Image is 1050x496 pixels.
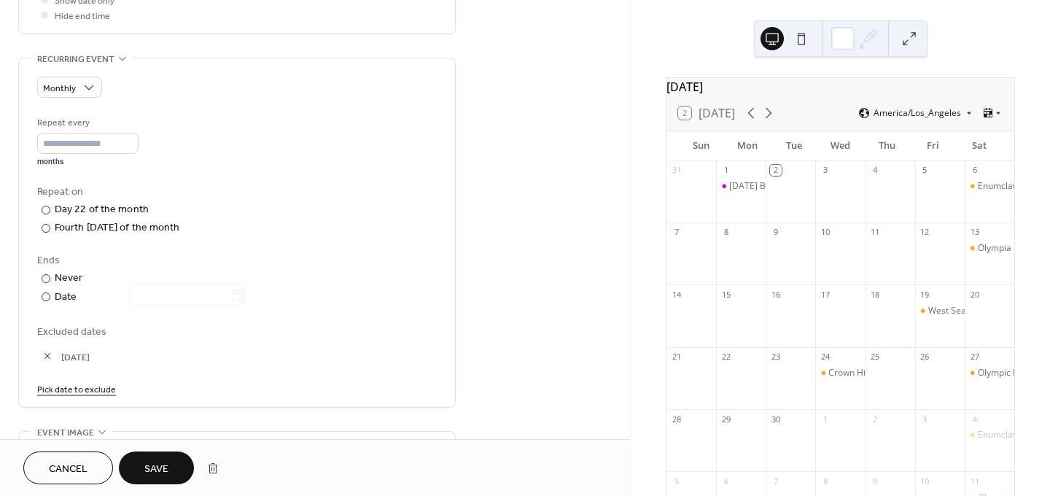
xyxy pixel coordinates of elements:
[55,271,83,286] div: Never
[55,202,149,217] div: Day 22 of the month
[965,242,1014,255] div: Olympia Local Singing
[37,325,437,340] span: Excluded dates
[720,414,731,425] div: 29
[55,220,180,236] div: Fourth [DATE] of the month
[863,131,910,160] div: Thu
[770,289,781,300] div: 16
[716,180,766,193] div: Labor Day BBQ Sing
[37,382,116,398] span: Pick date to exclude
[37,253,434,268] div: Ends
[828,367,902,379] div: Crown Hill Singing
[671,352,682,363] div: 21
[55,9,110,24] span: Hide end time
[43,80,76,97] span: Monthly
[49,462,87,477] span: Cancel
[928,305,1011,317] div: West Seattle Singing
[915,305,965,317] div: West Seattle Singing
[23,452,113,484] button: Cancel
[969,352,980,363] div: 27
[817,131,864,160] div: Wed
[119,452,194,484] button: Save
[720,476,731,487] div: 6
[671,414,682,425] div: 28
[965,367,1014,379] div: Olympic Peninsula Singing
[720,289,731,300] div: 15
[666,78,1014,96] div: [DATE]
[678,131,725,160] div: Sun
[820,165,831,176] div: 3
[870,476,881,487] div: 9
[969,289,980,300] div: 20
[870,352,881,363] div: 25
[37,52,114,67] span: Recurring event
[725,131,771,160] div: Mon
[729,180,798,193] div: [DATE] BBQ Sing
[770,352,781,363] div: 23
[770,227,781,238] div: 9
[965,429,1014,441] div: Enumclaw Singing
[37,425,94,441] span: Event image
[770,476,781,487] div: 7
[671,227,682,238] div: 7
[820,352,831,363] div: 24
[919,227,930,238] div: 12
[919,165,930,176] div: 5
[820,289,831,300] div: 17
[771,131,817,160] div: Tue
[671,165,682,176] div: 31
[969,414,980,425] div: 4
[55,289,245,306] div: Date
[770,165,781,176] div: 2
[870,414,881,425] div: 2
[720,227,731,238] div: 8
[910,131,957,160] div: Fri
[874,109,961,117] span: America/Los_Angeles
[720,165,731,176] div: 1
[969,165,980,176] div: 6
[61,349,437,365] span: [DATE]
[37,157,139,167] div: months
[671,289,682,300] div: 14
[969,476,980,487] div: 11
[720,352,731,363] div: 22
[144,462,168,477] span: Save
[37,185,434,200] div: Repeat on
[671,476,682,487] div: 5
[969,227,980,238] div: 13
[870,165,881,176] div: 4
[820,227,831,238] div: 10
[820,476,831,487] div: 8
[919,414,930,425] div: 3
[870,227,881,238] div: 11
[815,367,865,379] div: Crown Hill Singing
[870,289,881,300] div: 18
[919,476,930,487] div: 10
[37,115,136,131] div: Repeat every
[919,289,930,300] div: 19
[820,414,831,425] div: 1
[919,352,930,363] div: 26
[965,180,1014,193] div: Enumclaw Singing
[770,414,781,425] div: 30
[956,131,1003,160] div: Sat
